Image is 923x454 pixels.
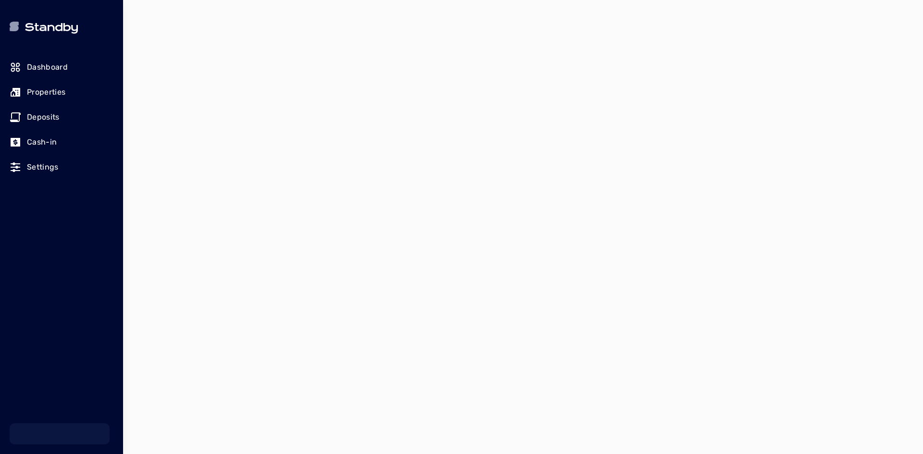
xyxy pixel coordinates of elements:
[27,86,65,98] p: Properties
[10,82,113,103] a: Properties
[10,157,113,178] a: Settings
[27,111,60,123] p: Deposits
[10,132,113,153] a: Cash-in
[27,136,57,148] p: Cash-in
[27,161,59,173] p: Settings
[27,61,68,73] p: Dashboard
[10,57,113,78] a: Dashboard
[10,107,113,128] a: Deposits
